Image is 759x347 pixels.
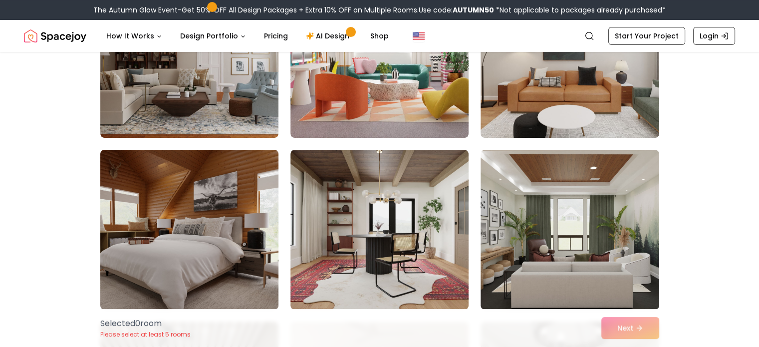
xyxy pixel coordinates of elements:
[96,146,283,314] img: Room room-73
[93,5,666,15] div: The Autumn Glow Event-Get 50% OFF All Design Packages + Extra 10% OFF on Multiple Rooms.
[481,150,659,310] img: Room room-75
[453,5,494,15] b: AUTUMN50
[608,27,685,45] a: Start Your Project
[494,5,666,15] span: *Not applicable to packages already purchased*
[290,150,469,310] img: Room room-74
[362,26,397,46] a: Shop
[98,26,170,46] button: How It Works
[413,30,425,42] img: United States
[24,26,86,46] a: Spacejoy
[256,26,296,46] a: Pricing
[693,27,735,45] a: Login
[24,20,735,52] nav: Global
[24,26,86,46] img: Spacejoy Logo
[100,318,191,330] p: Selected 0 room
[98,26,397,46] nav: Main
[298,26,360,46] a: AI Design
[100,331,191,339] p: Please select at least 5 rooms
[419,5,494,15] span: Use code:
[172,26,254,46] button: Design Portfolio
